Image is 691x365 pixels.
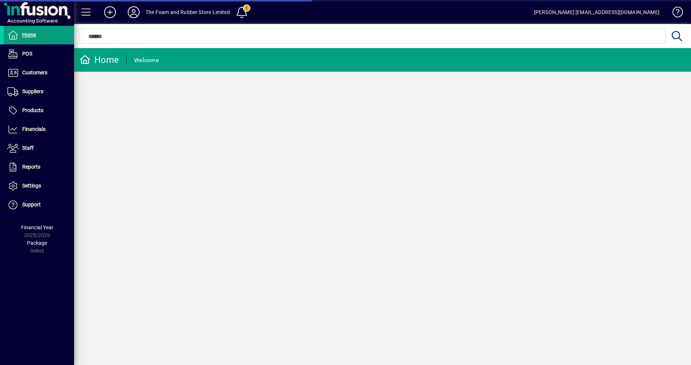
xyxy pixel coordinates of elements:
[134,54,159,66] div: Welcome
[534,6,660,18] div: [PERSON_NAME] [EMAIL_ADDRESS][DOMAIN_NAME]
[4,196,74,214] a: Support
[98,6,122,19] button: Add
[4,177,74,195] a: Settings
[22,88,43,94] span: Suppliers
[4,120,74,139] a: Financials
[4,101,74,120] a: Products
[22,145,34,151] span: Staff
[21,224,53,230] span: Financial Year
[22,51,32,57] span: POS
[27,240,47,246] span: Package
[667,1,682,26] a: Knowledge Base
[22,32,36,38] span: Home
[122,6,146,19] button: Profile
[4,158,74,176] a: Reports
[22,183,41,189] span: Settings
[4,139,74,158] a: Staff
[22,70,47,75] span: Customers
[80,54,119,66] div: Home
[4,82,74,101] a: Suppliers
[22,202,41,207] span: Support
[22,126,46,132] span: Financials
[4,64,74,82] a: Customers
[22,164,40,170] span: Reports
[22,107,43,113] span: Products
[146,6,230,18] div: The Foam and Rubber Store Limited
[4,45,74,63] a: POS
